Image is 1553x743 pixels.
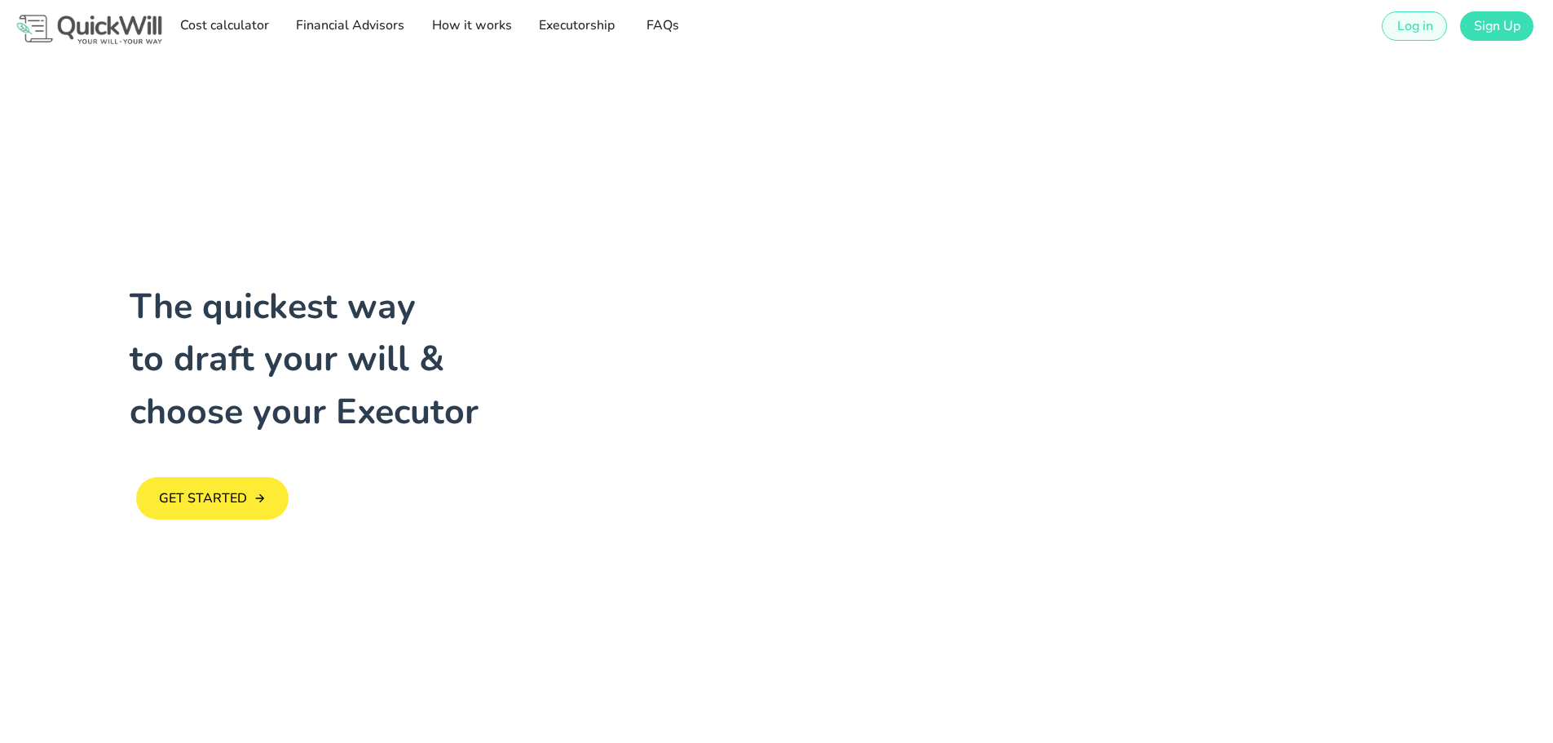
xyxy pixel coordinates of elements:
a: Executorship [533,10,620,42]
a: Log in [1382,11,1446,41]
span: GET STARTED [158,489,247,507]
span: Financial Advisors [295,16,404,34]
a: GET STARTED [136,477,289,520]
a: Cost calculator [174,10,273,42]
span: Cost calculator [179,16,268,34]
span: Executorship [538,16,615,34]
a: FAQs [636,10,688,42]
span: Sign Up [1473,17,1520,35]
h1: The quickest way to draft your will & choose your Executor [130,281,777,439]
a: Sign Up [1460,11,1533,41]
img: Logo [13,11,165,47]
a: How it works [426,10,516,42]
a: Financial Advisors [290,10,409,42]
span: Log in [1396,17,1432,35]
span: FAQs [641,16,683,34]
span: How it works [430,16,511,34]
